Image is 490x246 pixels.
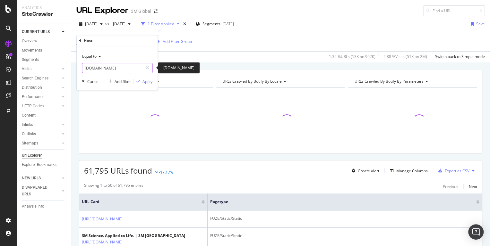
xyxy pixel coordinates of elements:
[22,75,48,82] div: Search Engines
[22,121,60,128] a: Inlinks
[82,216,123,222] a: [URL][DOMAIN_NAME]
[82,239,123,245] a: [URL][DOMAIN_NAME]
[22,94,60,100] a: Performance
[110,21,125,27] span: 2024 May. 26th
[154,9,158,13] div: arrow-right-arrow-left
[82,53,97,59] span: Equal to
[222,78,282,84] span: URLs Crawled By Botify By locale
[22,11,66,18] div: SiteCrawler
[148,21,174,27] div: 1 Filter Applied
[82,199,200,205] span: URL Card
[22,140,60,147] a: Sitemaps
[22,152,42,159] div: Url Explorer
[22,29,60,35] a: CURRENT URLS
[76,19,105,29] button: [DATE]
[22,66,60,72] a: Visits
[468,224,484,240] div: Open Intercom Messenger
[154,38,192,45] button: Add Filter Group
[22,84,60,91] a: Distribution
[349,166,379,176] button: Create alert
[468,19,485,29] button: Save
[22,203,66,210] a: Analysis Info
[22,140,38,147] div: Sitemaps
[131,8,151,14] div: 3M Global
[423,5,485,16] input: Find a URL
[435,54,485,59] div: Switch back to Simple mode
[22,84,42,91] div: Distribution
[22,56,39,63] div: Segments
[84,38,92,43] div: Host
[222,21,234,27] div: [DATE]
[105,21,110,27] span: vs
[353,76,471,86] h4: URLs Crawled By Botify By parameters
[22,38,66,45] a: Overview
[115,79,131,84] div: Add filter
[22,56,66,63] a: Segments
[159,169,173,175] div: -17.17%
[221,76,340,86] h4: URLs Crawled By Botify By locale
[84,165,152,176] span: 61,795 URLs found
[22,184,54,198] div: DISAPPEARED URLS
[354,78,423,84] span: URLs Crawled By Botify By parameters
[106,78,131,85] button: Add filter
[358,168,379,174] div: Create alert
[82,233,185,239] div: 3M Science. Applied to Life. | 3M [GEOGRAPHIC_DATA]
[22,75,60,82] a: Search Engines
[443,183,458,190] button: Previous
[22,175,60,182] a: NEW URLS
[158,62,200,73] div: [DOMAIN_NAME]
[476,21,485,27] div: Save
[445,168,469,174] div: Export as CSV
[202,21,220,27] span: Segments
[210,216,479,221] div: FUZE/Static/Static
[396,168,428,174] div: Manage Columns
[436,166,469,176] button: Export as CSV
[76,5,128,16] div: URL Explorer
[22,94,44,100] div: Performance
[387,167,428,175] button: Manage Columns
[84,183,143,190] div: Showing 1 to 50 of 61,795 entries
[193,19,236,29] button: Segments[DATE]
[383,54,427,59] div: 2.88 % Visits ( 51K on 2M )
[22,47,66,54] a: Movements
[22,161,66,168] a: Explorer Bookmarks
[443,184,458,189] div: Previous
[134,78,152,85] button: Apply
[85,21,98,27] span: 2025 Sep. 7th
[22,47,42,54] div: Movements
[469,184,477,189] div: Next
[110,19,133,29] button: [DATE]
[22,112,66,119] a: Content
[182,21,187,27] div: times
[22,38,37,45] div: Overview
[469,183,477,190] button: Next
[163,39,192,44] div: Add Filter Group
[210,233,479,239] div: FUZE/Static/Static
[22,5,66,11] div: Analytics
[22,121,33,128] div: Inlinks
[79,78,99,85] button: Cancel
[22,152,66,159] a: Url Explorer
[22,184,60,198] a: DISAPPEARED URLS
[22,66,31,72] div: Visits
[22,131,36,137] div: Outlinks
[142,79,152,84] div: Apply
[22,112,36,119] div: Content
[210,199,467,205] span: pagetype
[22,103,44,110] div: HTTP Codes
[433,52,485,62] button: Switch back to Simple mode
[22,103,60,110] a: HTTP Codes
[22,29,50,35] div: CURRENT URLS
[329,54,375,59] div: 1.35 % URLs ( 13K on 992K )
[22,203,44,210] div: Analysis Info
[87,79,99,84] div: Cancel
[22,175,41,182] div: NEW URLS
[22,161,56,168] div: Explorer Bookmarks
[22,131,60,137] a: Outlinks
[139,19,182,29] button: 1 Filter Applied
